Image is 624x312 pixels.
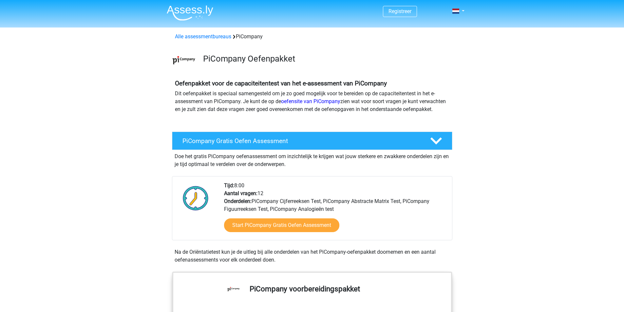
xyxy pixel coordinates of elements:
[175,33,231,40] a: Alle assessmentbureaus
[172,48,196,72] img: picompany.png
[203,54,447,64] h3: PiCompany Oefenpakket
[224,218,339,232] a: Start PiCompany Gratis Oefen Assessment
[179,182,212,214] img: Klok
[167,5,213,21] img: Assessly
[388,8,411,14] a: Registreer
[172,248,452,264] div: Na de Oriëntatietest kun je de uitleg bij alle onderdelen van het PiCompany-oefenpakket doornemen...
[169,132,455,150] a: PiCompany Gratis Oefen Assessment
[281,98,340,104] a: oefensite van PiCompany
[224,182,234,189] b: Tijd:
[224,190,257,196] b: Aantal vragen:
[182,137,420,145] h4: PiCompany Gratis Oefen Assessment
[224,198,252,204] b: Onderdelen:
[172,150,452,168] div: Doe het gratis PiCompany oefenassessment om inzichtelijk te krijgen wat jouw sterkere en zwakkere...
[175,90,449,113] p: Dit oefenpakket is speciaal samengesteld om je zo goed mogelijk voor te bereiden op de capaciteit...
[172,33,452,41] div: PiCompany
[175,80,387,87] b: Oefenpakket voor de capaciteitentest van het e-assessment van PiCompany
[219,182,452,240] div: 8:00 12 PiCompany Cijferreeksen Test, PiCompany Abstracte Matrix Test, PiCompany Figuurreeksen Te...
